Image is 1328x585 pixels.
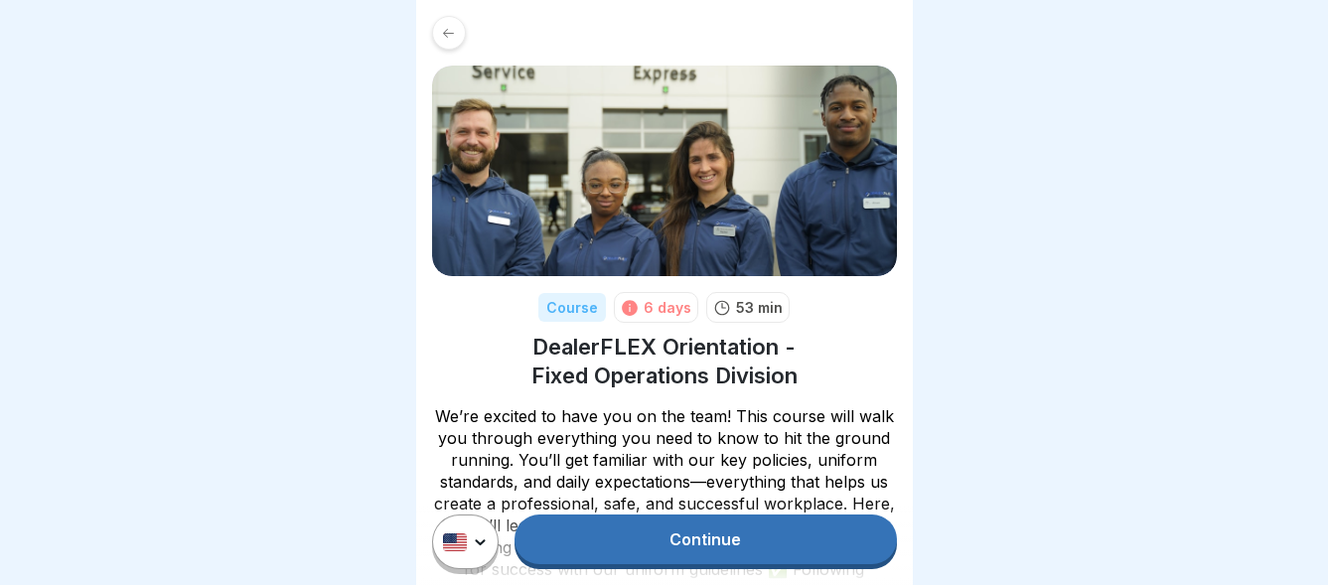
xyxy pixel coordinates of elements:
img: v4gv5ils26c0z8ite08yagn2.png [432,66,897,276]
div: 6 days [644,297,691,318]
div: Course [538,293,606,322]
p: 53 min [736,297,783,318]
img: us.svg [443,533,467,551]
h1: DealerFLEX Orientation - Fixed Operations Division [432,333,897,389]
a: Continue [515,514,896,564]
